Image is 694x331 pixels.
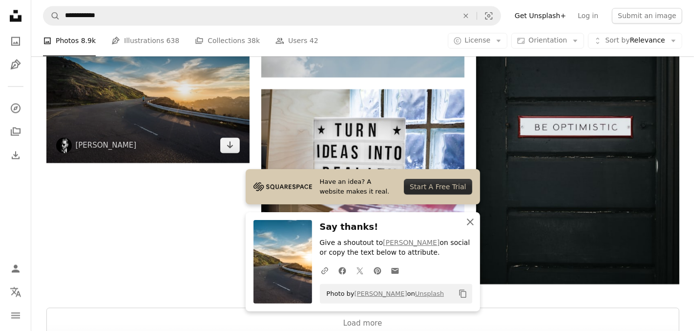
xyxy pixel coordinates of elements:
a: [PERSON_NAME] [76,140,137,150]
button: License [448,33,508,49]
a: Get Unsplash+ [509,8,572,23]
button: Clear [455,6,477,25]
a: [PERSON_NAME] [383,239,440,246]
a: Illustrations 638 [111,25,179,57]
a: Photos [6,31,25,51]
img: white and black wooden quote board [261,89,464,225]
span: Have an idea? A website makes it real. [320,177,397,197]
span: License [465,37,491,44]
a: Download [220,137,240,153]
button: Copy to clipboard [455,286,471,302]
a: Collections 38k [195,25,260,57]
button: Language [6,282,25,302]
a: person running on road street cliff during golden hour [46,90,250,99]
a: Have an idea? A website makes it real.Start A Free Trial [246,169,480,204]
button: Search Unsplash [43,6,60,25]
a: Log in [572,8,604,23]
img: Go to Joshua Sortino's profile [56,137,72,153]
a: Log in / Sign up [6,259,25,278]
span: Relevance [605,36,665,46]
a: black wooden door with be optimistic text overlay [476,127,679,136]
img: person running on road street cliff during golden hour [46,27,250,163]
span: Sort by [605,37,630,44]
a: Explore [6,98,25,118]
button: Visual search [477,6,501,25]
a: Share on Pinterest [369,261,386,280]
a: Illustrations [6,55,25,74]
a: white and black wooden quote board [261,153,464,161]
a: Users 42 [275,25,318,57]
span: 42 [310,36,318,46]
span: 38k [247,36,260,46]
button: Submit an image [612,8,682,23]
p: Give a shoutout to on social or copy the text below to attribute. [320,238,472,258]
button: Sort byRelevance [588,33,682,49]
form: Find visuals sitewide [43,6,501,25]
a: [PERSON_NAME] [355,290,407,297]
span: 638 [167,36,180,46]
a: Unsplash [415,290,444,297]
button: Menu [6,306,25,325]
a: Share over email [386,261,404,280]
div: Start A Free Trial [404,179,472,195]
h3: Say thanks! [320,220,472,234]
span: Photo by on [322,286,444,302]
a: Download History [6,145,25,165]
span: Orientation [528,37,567,44]
a: Share on Twitter [351,261,369,280]
img: file-1705255347840-230a6ab5bca9image [253,179,312,194]
button: Orientation [511,33,584,49]
a: Home — Unsplash [6,6,25,27]
a: Collections [6,122,25,141]
a: Share on Facebook [334,261,351,280]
